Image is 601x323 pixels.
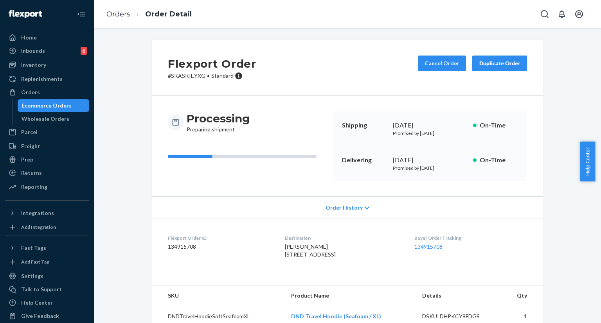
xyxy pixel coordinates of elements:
[554,6,570,22] button: Open notifications
[393,121,467,130] div: [DATE]
[168,72,256,80] p: # SKASKIEYXG
[145,10,192,18] a: Order Detail
[5,223,89,232] a: Add Integration
[571,6,587,22] button: Open account menu
[21,34,37,41] div: Home
[168,243,272,251] dd: 134915708
[9,10,42,18] img: Flexport logo
[342,121,387,130] p: Shipping
[152,285,285,306] th: SKU
[21,183,47,191] div: Reporting
[21,285,62,293] div: Talk to Support
[22,102,72,109] div: Ecommerce Orders
[414,243,443,250] a: 134915708
[187,111,250,133] div: Preparing shipment
[21,156,33,163] div: Prep
[393,130,467,136] p: Promised by [DATE]
[5,59,89,71] a: Inventory
[168,56,256,72] h2: Flexport Order
[21,169,42,177] div: Returns
[106,10,130,18] a: Orders
[21,128,38,136] div: Parcel
[480,156,518,165] p: On-Time
[472,56,527,71] button: Duplicate Order
[21,47,45,55] div: Inbounds
[21,224,56,230] div: Add Integration
[5,270,89,282] a: Settings
[479,59,520,67] div: Duplicate Order
[5,167,89,179] a: Returns
[21,272,43,280] div: Settings
[21,299,53,307] div: Help Center
[21,244,46,252] div: Fast Tags
[502,285,543,306] th: Qty
[285,285,416,306] th: Product Name
[21,312,59,320] div: Give Feedback
[5,86,89,99] a: Orders
[100,3,198,26] ol: breadcrumbs
[207,72,210,79] span: •
[480,121,518,130] p: On-Time
[5,153,89,166] a: Prep
[326,204,363,212] span: Order History
[5,296,89,309] a: Help Center
[21,209,54,217] div: Integrations
[168,235,272,241] dt: Flexport Order ID
[5,181,89,193] a: Reporting
[418,56,466,71] button: Cancel Order
[416,285,502,306] th: Details
[414,235,527,241] dt: Buyer Order Tracking
[211,72,234,79] span: Standard
[187,111,250,126] h3: Processing
[5,73,89,85] a: Replenishments
[21,75,63,83] div: Replenishments
[5,310,89,322] button: Give Feedback
[18,99,90,112] a: Ecommerce Orders
[5,257,89,267] a: Add Fast Tag
[18,113,90,125] a: Wholesale Orders
[21,142,40,150] div: Freight
[5,140,89,153] a: Freight
[74,6,89,22] button: Close Navigation
[21,258,49,265] div: Add Fast Tag
[580,142,595,181] button: Help Center
[22,115,69,123] div: Wholesale Orders
[81,47,87,55] div: 6
[21,88,40,96] div: Orders
[5,207,89,219] button: Integrations
[537,6,552,22] button: Open Search Box
[5,126,89,138] a: Parcel
[393,156,467,165] div: [DATE]
[5,283,89,296] a: Talk to Support
[393,165,467,171] p: Promised by [DATE]
[422,312,496,320] div: DSKU: DHPKCY9FDG9
[285,235,401,241] dt: Destination
[21,61,46,69] div: Inventory
[5,242,89,254] button: Fast Tags
[5,31,89,44] a: Home
[291,313,381,319] a: DND Travel Hoodie (Seafoam / XL)
[5,45,89,57] a: Inbounds6
[285,243,336,258] span: [PERSON_NAME] [STREET_ADDRESS]
[342,156,387,165] p: Delivering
